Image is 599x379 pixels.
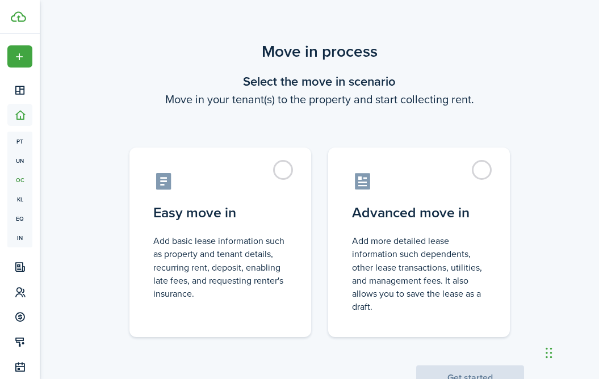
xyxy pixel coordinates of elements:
[7,151,32,170] a: un
[153,203,287,223] control-radio-card-title: Easy move in
[7,189,32,209] a: kl
[115,91,524,108] wizard-step-header-description: Move in your tenant(s) to the property and start collecting rent.
[7,228,32,247] a: in
[115,40,524,64] scenario-title: Move in process
[115,72,524,91] wizard-step-header-title: Select the move in scenario
[546,336,552,370] div: Drag
[542,325,599,379] iframe: Chat Widget
[352,203,486,223] control-radio-card-title: Advanced move in
[7,132,32,151] a: pt
[11,11,26,22] img: TenantCloud
[7,170,32,189] a: oc
[153,234,287,300] control-radio-card-description: Add basic lease information such as property and tenant details, recurring rent, deposit, enablin...
[352,234,486,313] control-radio-card-description: Add more detailed lease information such dependents, other lease transactions, utilities, and man...
[7,45,32,68] button: Open menu
[7,209,32,228] a: eq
